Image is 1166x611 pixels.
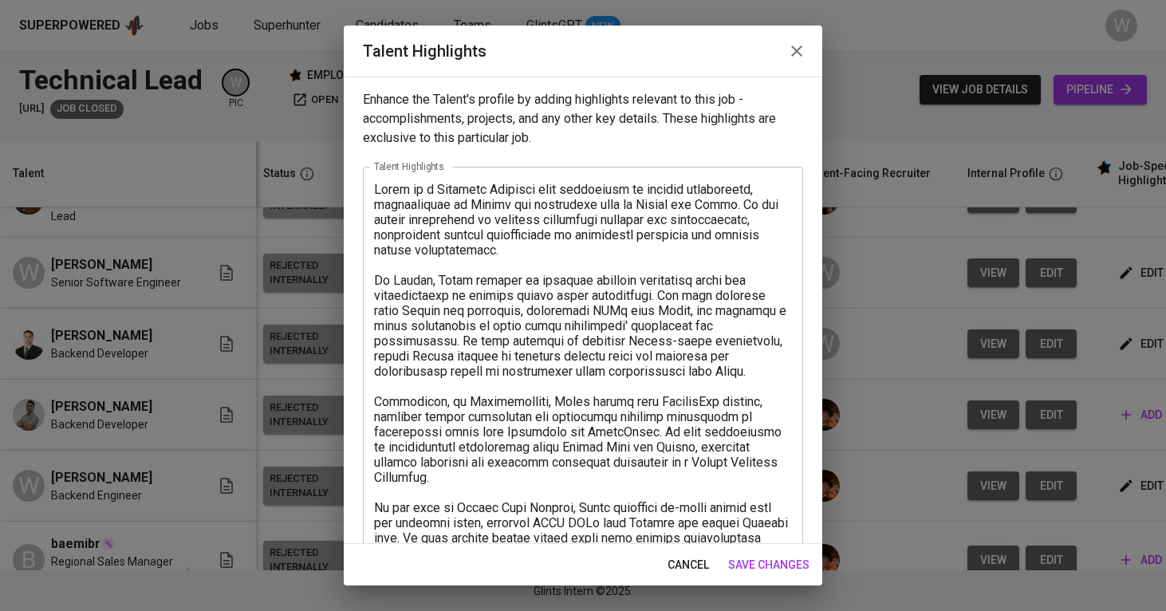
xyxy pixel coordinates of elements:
[722,550,816,580] button: save changes
[728,555,810,575] span: save changes
[363,90,803,148] p: Enhance the Talent's profile by adding highlights relevant to this job - accomplishments, project...
[661,550,715,580] button: cancel
[668,555,709,575] span: cancel
[363,38,803,64] h2: Talent Highlights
